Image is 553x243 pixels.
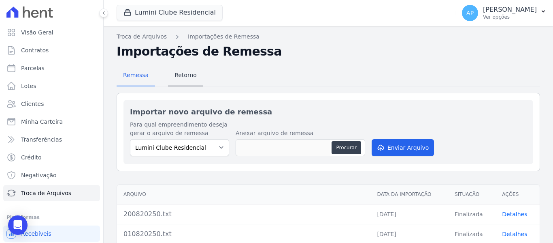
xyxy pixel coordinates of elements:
[117,32,167,41] a: Troca de Arquivos
[21,46,49,54] span: Contratos
[3,131,100,148] a: Transferências
[370,204,448,224] td: [DATE]
[117,32,540,41] nav: Breadcrumb
[170,67,202,83] span: Retorno
[3,78,100,94] a: Lotes
[188,32,259,41] a: Importações de Remessa
[3,42,100,58] a: Contratos
[3,149,100,166] a: Crédito
[130,120,229,138] label: Para qual empreendimento deseja gerar o arquivo de remessa
[117,5,223,20] button: Lumini Clube Residencial
[21,135,62,144] span: Transferências
[466,10,474,16] span: AP
[3,114,100,130] a: Minha Carteira
[496,185,540,204] th: Ações
[21,153,42,161] span: Crédito
[448,204,496,224] td: Finalizada
[117,65,203,86] nav: Tab selector
[372,139,434,156] button: Enviar Arquivo
[3,167,100,183] a: Negativação
[117,185,370,204] th: Arquivo
[168,65,203,86] a: Retorno
[21,64,45,72] span: Parcelas
[21,118,63,126] span: Minha Carteira
[130,106,527,117] h2: Importar novo arquivo de remessa
[117,44,540,59] h2: Importações de Remessa
[8,215,28,235] div: Open Intercom Messenger
[455,2,553,24] button: AP [PERSON_NAME] Ver opções
[21,100,44,108] span: Clientes
[21,82,36,90] span: Lotes
[502,231,527,237] a: Detalhes
[117,65,155,86] a: Remessa
[3,60,100,76] a: Parcelas
[118,67,153,83] span: Remessa
[123,229,364,239] div: 010820250.txt
[3,185,100,201] a: Troca de Arquivos
[483,6,537,14] p: [PERSON_NAME]
[21,189,71,197] span: Troca de Arquivos
[236,129,365,138] label: Anexar arquivo de remessa
[6,213,97,222] div: Plataformas
[123,209,364,219] div: 200820250.txt
[370,185,448,204] th: Data da Importação
[332,141,361,154] button: Procurar
[483,14,537,20] p: Ver opções
[502,211,527,217] a: Detalhes
[21,28,53,37] span: Visão Geral
[448,185,496,204] th: Situação
[21,171,57,179] span: Negativação
[3,96,100,112] a: Clientes
[3,226,100,242] a: Recebíveis
[21,230,51,238] span: Recebíveis
[3,24,100,41] a: Visão Geral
